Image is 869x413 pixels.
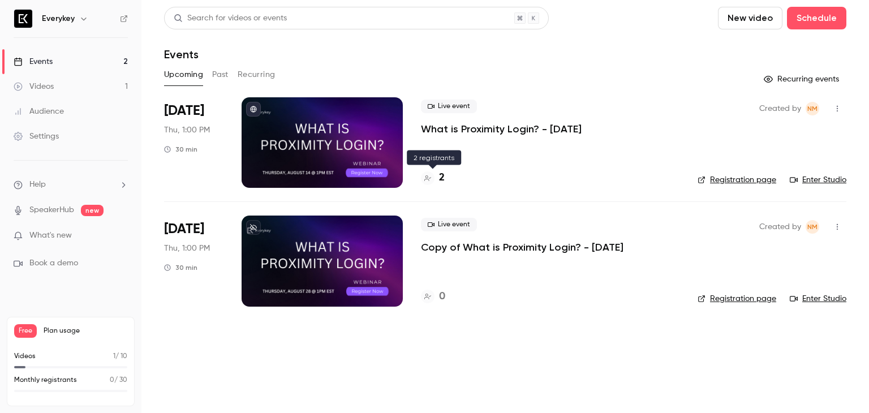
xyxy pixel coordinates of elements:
div: 30 min [164,263,197,272]
button: Upcoming [164,66,203,84]
div: Videos [14,81,54,92]
div: Events [14,56,53,67]
span: Help [29,179,46,191]
button: Recurring [238,66,276,84]
span: Created by [759,102,801,115]
div: Audience [14,106,64,117]
a: Registration page [698,293,776,304]
a: Enter Studio [790,293,846,304]
button: Schedule [787,7,846,29]
h4: 2 [439,170,445,186]
a: 2 [421,170,445,186]
p: Videos [14,351,36,362]
a: SpeakerHub [29,204,74,216]
span: Thu, 1:00 PM [164,243,210,254]
div: Aug 14 Thu, 1:00 PM (America/New York) [164,97,223,188]
span: Live event [421,100,477,113]
button: Past [212,66,229,84]
h1: Events [164,48,199,61]
span: Nick Marsteller [806,102,819,115]
span: [DATE] [164,220,204,238]
span: NM [807,220,818,234]
img: Everykey [14,10,32,28]
span: Book a demo [29,257,78,269]
span: Live event [421,218,477,231]
span: Free [14,324,37,338]
p: Monthly registrants [14,375,77,385]
button: Recurring events [759,70,846,88]
div: 30 min [164,145,197,154]
p: / 10 [113,351,127,362]
h6: Everykey [42,13,75,24]
div: Search for videos or events [174,12,287,24]
a: Copy of What is Proximity Login? - [DATE] [421,240,623,254]
span: Plan usage [44,326,127,335]
a: 0 [421,289,445,304]
li: help-dropdown-opener [14,179,128,191]
span: 0 [110,377,114,384]
span: Nick Marsteller [806,220,819,234]
span: [DATE] [164,102,204,120]
a: What is Proximity Login? - [DATE] [421,122,582,136]
div: Settings [14,131,59,142]
a: Registration page [698,174,776,186]
p: / 30 [110,375,127,385]
span: NM [807,102,818,115]
span: new [81,205,104,216]
button: New video [718,7,782,29]
span: 1 [113,353,115,360]
span: Created by [759,220,801,234]
div: Aug 28 Thu, 1:00 PM (America/New York) [164,216,223,306]
span: What's new [29,230,72,242]
a: Enter Studio [790,174,846,186]
h4: 0 [439,289,445,304]
span: Thu, 1:00 PM [164,124,210,136]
